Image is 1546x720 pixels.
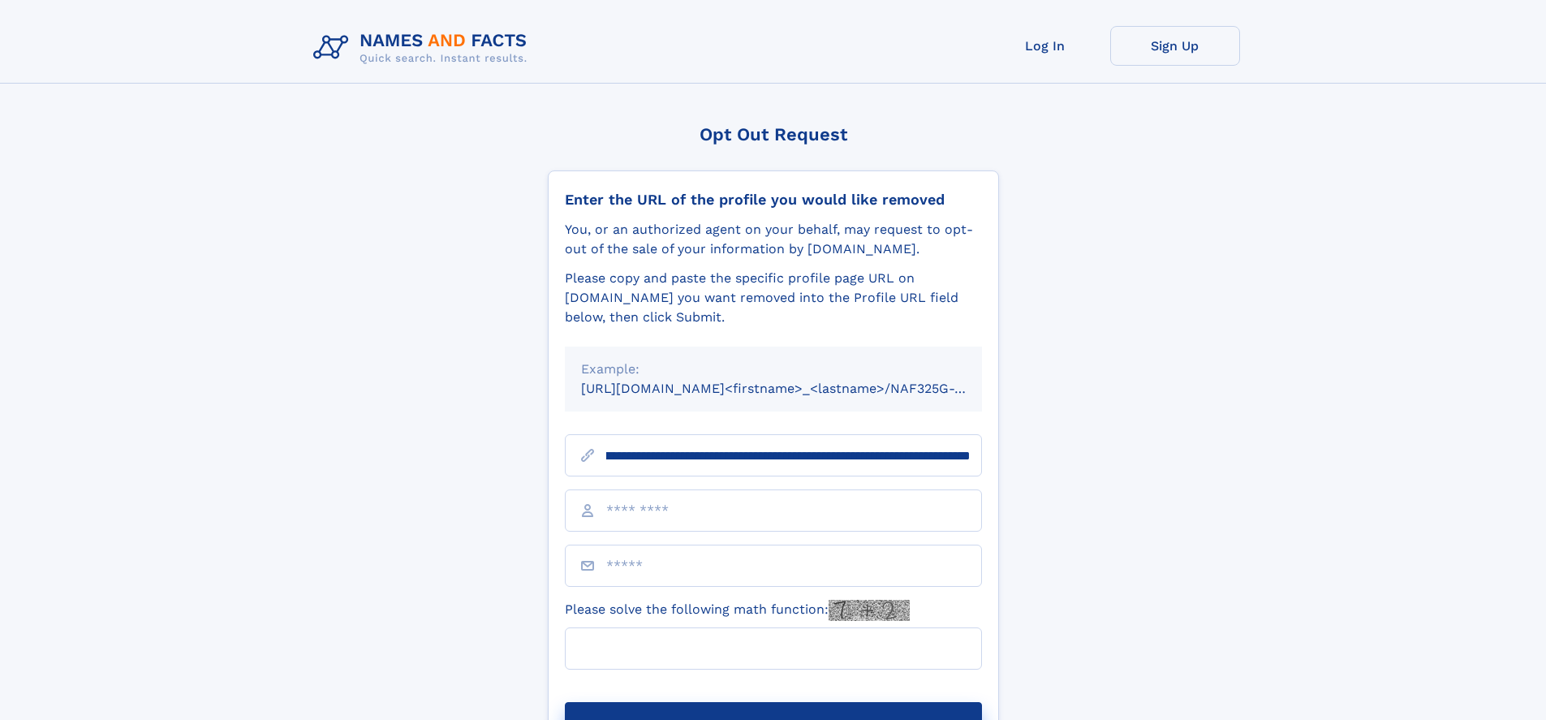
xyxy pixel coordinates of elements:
[581,381,1013,396] small: [URL][DOMAIN_NAME]<firstname>_<lastname>/NAF325G-xxxxxxxx
[581,360,966,379] div: Example:
[565,191,982,209] div: Enter the URL of the profile you would like removed
[565,269,982,327] div: Please copy and paste the specific profile page URL on [DOMAIN_NAME] you want removed into the Pr...
[1110,26,1240,66] a: Sign Up
[980,26,1110,66] a: Log In
[565,600,910,621] label: Please solve the following math function:
[307,26,540,70] img: Logo Names and Facts
[565,220,982,259] div: You, or an authorized agent on your behalf, may request to opt-out of the sale of your informatio...
[548,124,999,144] div: Opt Out Request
